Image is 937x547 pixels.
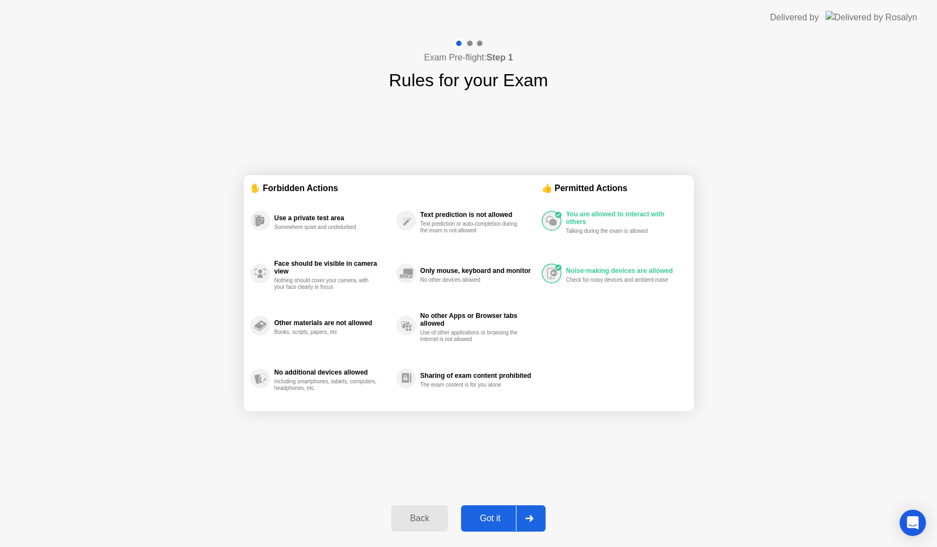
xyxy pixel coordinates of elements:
[274,378,378,392] div: Including smartphones, tablets, computers, headphones, etc.
[420,312,536,327] div: No other Apps or Browser tabs allowed
[274,277,378,291] div: Nothing should cover your camera, with your face clearly in focus
[274,224,378,231] div: Somewhere quiet and undisturbed
[770,11,819,24] div: Delivered by
[486,53,513,62] b: Step 1
[566,267,681,275] div: Noise-making devices are allowed
[420,277,524,283] div: No other devices allowed
[420,330,524,343] div: Use of other applications or browsing the internet is not allowed
[542,182,687,194] div: 👍 Permitted Actions
[420,221,524,234] div: Text prediction or auto-completion during the exam is not allowed
[566,277,670,283] div: Check for noisy devices and ambient noise
[900,510,926,536] div: Open Intercom Messenger
[566,210,681,226] div: You are allowed to interact with others
[274,369,391,376] div: No additional devices allowed
[461,505,546,532] button: Got it
[826,11,917,24] img: Delivered by Rosalyn
[420,382,524,388] div: The exam content is for you alone
[274,319,391,327] div: Other materials are not allowed
[424,51,513,64] h4: Exam Pre-flight:
[420,267,536,275] div: Only mouse, keyboard and monitor
[420,211,536,219] div: Text prediction is not allowed
[391,505,448,532] button: Back
[389,67,548,93] h1: Rules for your Exam
[274,260,391,275] div: Face should be visible in camera view
[464,513,516,523] div: Got it
[566,228,670,235] div: Talking during the exam is allowed
[274,214,391,222] div: Use a private test area
[395,513,445,523] div: Back
[274,329,378,336] div: Books, scripts, papers, etc
[420,372,536,379] div: Sharing of exam content prohibited
[250,182,542,194] div: ✋ Forbidden Actions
